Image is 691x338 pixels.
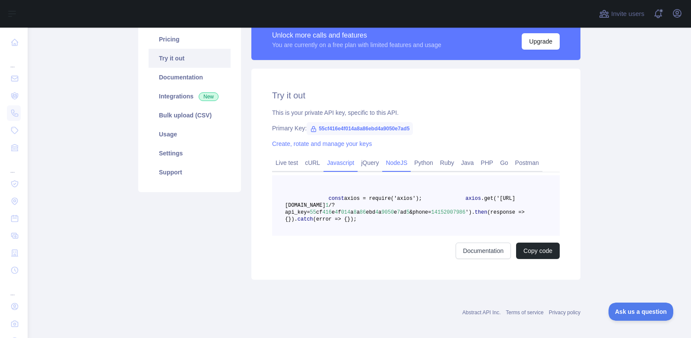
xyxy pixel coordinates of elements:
span: a [350,209,353,215]
span: ebd [366,209,375,215]
div: ... [7,157,21,174]
span: e [394,209,397,215]
a: Javascript [323,156,358,170]
button: Invite users [597,7,646,21]
span: 4 [375,209,378,215]
span: f [338,209,341,215]
span: ') [466,209,472,215]
a: Settings [149,144,231,163]
div: Unlock more calls and features [272,30,441,41]
span: 14152007986 [431,209,466,215]
a: Usage [149,125,231,144]
a: Documentation [149,68,231,87]
span: 8 [353,209,356,215]
span: then [475,209,487,215]
a: PHP [477,156,497,170]
span: . [295,216,298,222]
span: cf [316,209,322,215]
span: axios [466,196,481,202]
div: ... [7,280,21,297]
div: ... [7,52,21,69]
span: 4 [335,209,338,215]
a: Abstract API Inc. [463,310,501,316]
span: 9050 [381,209,394,215]
span: 5 [406,209,409,215]
div: You are currently on a free plan with limited features and usage [272,41,441,49]
a: Go [497,156,512,170]
a: NodeJS [382,156,411,170]
iframe: Toggle Customer Support [609,303,674,321]
button: Upgrade [522,33,560,50]
div: Primary Key: [272,124,560,133]
span: . [472,209,475,215]
a: cURL [301,156,323,170]
span: a [378,209,381,215]
a: Postman [512,156,542,170]
span: catch [298,216,313,222]
a: Ruby [437,156,458,170]
span: Invite users [611,9,644,19]
a: Privacy policy [549,310,580,316]
a: Documentation [456,243,511,259]
a: Create, rotate and manage your keys [272,140,372,147]
div: This is your private API key, specific to this API. [272,108,560,117]
span: a [357,209,360,215]
span: (error => { [313,216,347,222]
span: e [332,209,335,215]
span: New [199,92,219,101]
span: 416 [322,209,332,215]
span: const [329,196,344,202]
a: Live test [272,156,301,170]
a: jQuery [358,156,382,170]
a: Try it out [149,49,231,68]
span: &phone= [409,209,431,215]
span: }); [347,216,357,222]
span: 014 [341,209,351,215]
a: Support [149,163,231,182]
a: Python [411,156,437,170]
span: axios = require('axios'); [344,196,422,202]
a: Integrations New [149,87,231,106]
a: Pricing [149,30,231,49]
a: Terms of service [506,310,543,316]
span: 55 [310,209,316,215]
span: 86 [360,209,366,215]
span: }) [288,216,294,222]
h2: Try it out [272,89,560,101]
span: 55cf416e4f014a8a86ebd4a9050e7ad5 [307,122,413,135]
a: Bulk upload (CSV) [149,106,231,125]
button: Copy code [516,243,560,259]
span: 7 [397,209,400,215]
span: 1 [326,202,329,208]
span: ad [400,209,406,215]
a: Java [458,156,478,170]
